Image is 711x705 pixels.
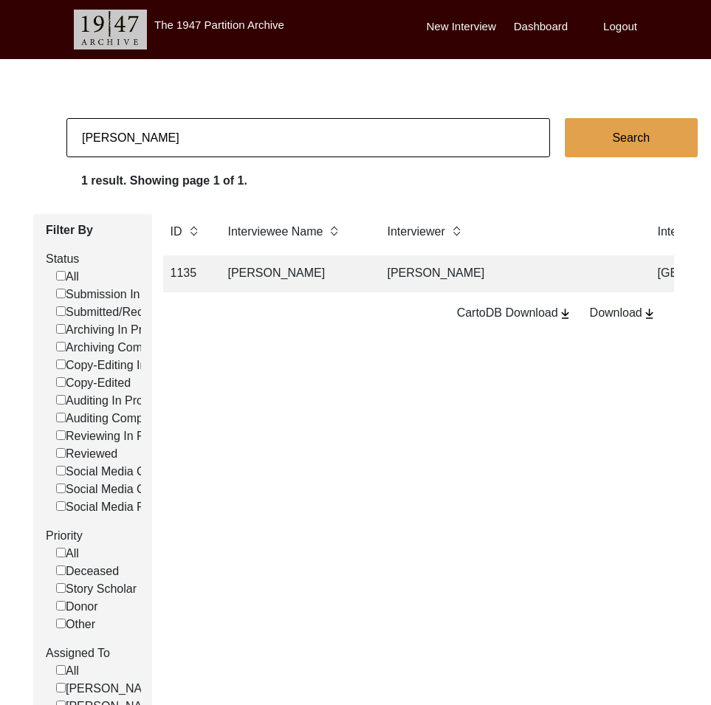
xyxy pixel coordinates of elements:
img: sort-button.png [188,223,199,239]
input: All [56,548,66,557]
label: Interviewer [388,223,445,241]
label: Logout [603,18,637,35]
img: download-button.png [558,307,572,320]
img: sort-button.png [451,223,461,239]
label: Auditing Completed [56,410,169,427]
input: Auditing Completed [56,413,66,422]
input: Archiving In Progress [56,324,66,334]
label: Copy-Editing In Progress [56,357,197,374]
input: Copy-Editing In Progress [56,360,66,369]
label: Archiving In Progress [56,321,178,339]
input: Submission In Progress [56,289,66,298]
td: [PERSON_NAME] [219,255,367,292]
label: Dashboard [514,18,568,35]
input: Other [56,619,66,628]
label: All [56,545,79,563]
input: All [56,665,66,675]
label: Copy-Edited [56,374,131,392]
label: Filter By [46,221,141,239]
label: Auditing In Progress [56,392,172,410]
label: Submission In Progress [56,286,190,303]
img: sort-button.png [329,223,339,239]
label: Reviewing In Progress [56,427,184,445]
input: Archiving Completed [56,342,66,351]
label: Other [56,616,95,633]
td: 1135 [162,255,207,292]
input: Social Media Published [56,501,66,511]
button: Search [565,118,698,157]
input: Reviewed [56,448,66,458]
label: Story Scholar [56,580,137,598]
label: Social Media Curated [56,481,179,498]
input: All [56,271,66,281]
input: Submitted/Received [56,306,66,316]
input: Social Media Curation In Progress [56,466,66,475]
label: Social Media Curation In Progress [56,463,245,481]
label: Submitted/Received [56,303,171,321]
input: Social Media Curated [56,484,66,493]
label: New Interview [427,18,496,35]
input: [PERSON_NAME] [56,683,66,692]
input: Reviewing In Progress [56,430,66,440]
img: download-button.png [642,307,656,320]
label: Assigned To [46,644,141,662]
label: Donor [56,598,98,616]
td: [PERSON_NAME] [379,255,637,292]
label: [PERSON_NAME] [56,680,163,698]
div: Download [590,304,656,322]
input: Deceased [56,565,66,575]
input: Auditing In Progress [56,395,66,405]
input: Search... [66,118,550,157]
label: Status [46,250,141,268]
label: 1 result. Showing page 1 of 1. [81,172,247,190]
label: All [56,662,79,680]
label: Archiving Completed [56,339,175,357]
img: header-logo.png [74,10,147,49]
label: The 1947 Partition Archive [154,18,284,31]
div: CartoDB Download [457,304,572,322]
label: ID [171,223,182,241]
label: Deceased [56,563,119,580]
label: All [56,268,79,286]
input: Donor [56,601,66,611]
label: Social Media Published [56,498,188,516]
label: Priority [46,527,141,545]
input: Copy-Edited [56,377,66,387]
input: Story Scholar [56,583,66,593]
label: Interviewee Name [228,223,323,241]
label: Reviewed [56,445,117,463]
